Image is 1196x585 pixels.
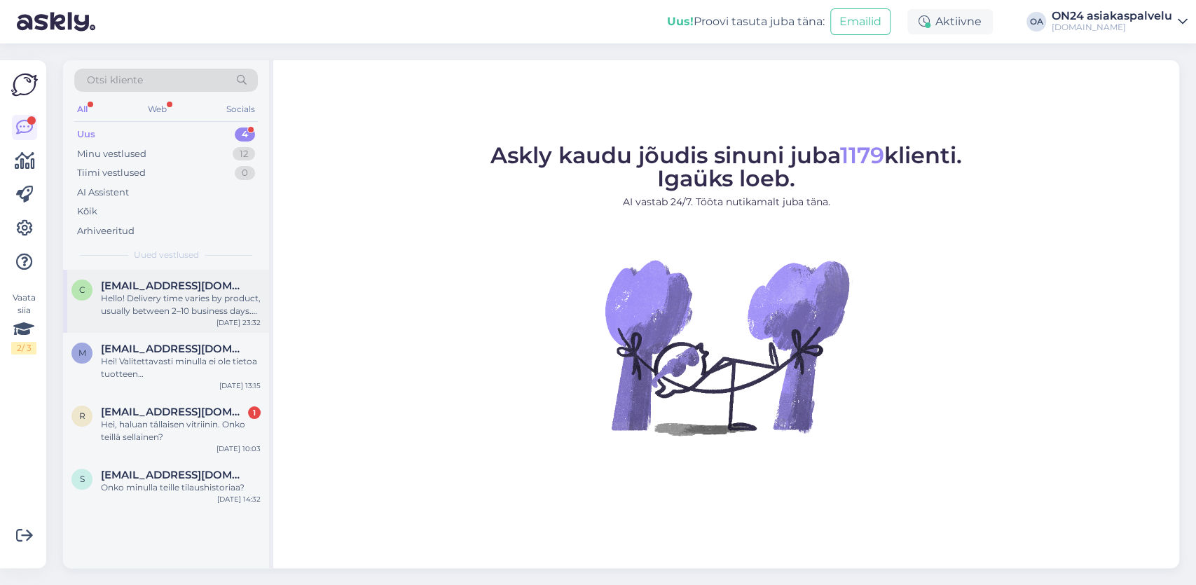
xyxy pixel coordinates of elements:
[77,205,97,219] div: Kõik
[145,100,170,118] div: Web
[600,221,853,473] img: No Chat active
[219,380,261,391] div: [DATE] 13:15
[235,166,255,180] div: 0
[1052,11,1172,22] div: ON24 asiakaspalvelu
[101,418,261,443] div: Hei, haluan tällaisen vitriinin. Onko teillä sellainen?
[78,347,86,358] span: m
[248,406,261,419] div: 1
[233,147,255,161] div: 12
[1052,11,1188,33] a: ON24 asiakaspalvelu[DOMAIN_NAME]
[101,292,261,317] div: Hello! Delivery time varies by product, usually between 2–10 business days. Estimated times are a...
[101,343,247,355] span: mikko@aikamatkat.fi
[101,481,261,494] div: Onko minulla teille tilaushistoriaa?
[224,100,258,118] div: Socials
[134,249,199,261] span: Uued vestlused
[667,13,825,30] div: Proovi tasuta juba täna:
[77,128,95,142] div: Uus
[79,284,85,295] span: c
[907,9,993,34] div: Aktiivne
[77,147,146,161] div: Minu vestlused
[74,100,90,118] div: All
[87,73,143,88] span: Otsi kliente
[1052,22,1172,33] div: [DOMAIN_NAME]
[840,142,884,169] span: 1179
[77,186,129,200] div: AI Assistent
[235,128,255,142] div: 4
[101,280,247,292] span: cuiyin1619@gmail.com
[77,166,146,180] div: Tiimi vestlused
[80,474,85,484] span: s
[101,406,247,418] span: robinakeramat@yahoo.com
[830,8,891,35] button: Emailid
[217,494,261,504] div: [DATE] 14:32
[11,342,36,355] div: 2 / 3
[101,469,247,481] span: sisko.lansman@utsjoki.fi
[216,317,261,328] div: [DATE] 23:32
[11,291,36,355] div: Vaata siia
[101,355,261,380] div: Hei! Valitettavasti minulla ei ole tietoa tuotteen räätälöintimahdollisuuksista. Välitän kysymyks...
[1026,12,1046,32] div: OA
[11,71,38,98] img: Askly Logo
[490,142,962,192] span: Askly kaudu jõudis sinuni juba klienti. Igaüks loeb.
[77,224,135,238] div: Arhiveeritud
[490,195,962,209] p: AI vastab 24/7. Tööta nutikamalt juba täna.
[79,411,85,421] span: r
[216,443,261,454] div: [DATE] 10:03
[667,15,694,28] b: Uus!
